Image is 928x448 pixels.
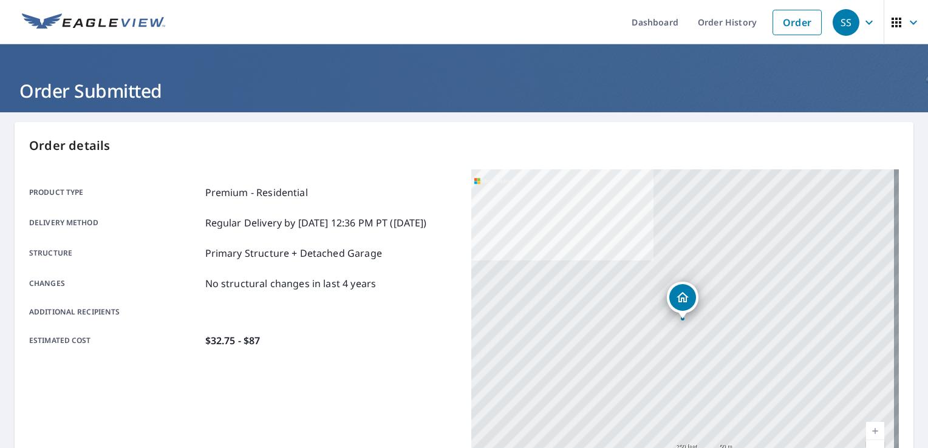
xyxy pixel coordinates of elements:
[29,246,200,260] p: Structure
[29,216,200,230] p: Delivery method
[29,276,200,291] p: Changes
[22,13,165,32] img: EV Logo
[773,10,822,35] a: Order
[205,246,382,260] p: Primary Structure + Detached Garage
[205,216,427,230] p: Regular Delivery by [DATE] 12:36 PM PT ([DATE])
[29,307,200,317] p: Additional recipients
[205,276,377,291] p: No structural changes in last 4 years
[15,78,913,103] h1: Order Submitted
[667,282,698,319] div: Dropped pin, building 1, Residential property, 4925 W Cornelia Ave Chicago, IL 60641
[833,9,859,36] div: SS
[205,333,261,348] p: $32.75 - $87
[29,137,899,155] p: Order details
[866,422,884,440] a: Current Level 17, Zoom In
[29,185,200,200] p: Product type
[29,333,200,348] p: Estimated cost
[205,185,308,200] p: Premium - Residential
